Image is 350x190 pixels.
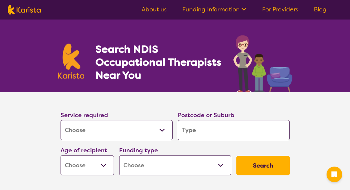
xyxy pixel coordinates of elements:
img: occupational-therapy [233,35,292,92]
button: Search [236,156,290,175]
img: Karista logo [58,44,85,79]
a: For Providers [262,6,298,13]
label: Age of recipient [61,146,107,154]
label: Service required [61,111,108,119]
label: Postcode or Suburb [178,111,234,119]
input: Type [178,120,290,140]
label: Funding type [119,146,158,154]
h1: Search NDIS Occupational Therapists Near You [95,43,222,82]
a: Blog [314,6,327,13]
a: Funding Information [182,6,246,13]
img: Karista logo [8,5,41,15]
a: About us [142,6,167,13]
